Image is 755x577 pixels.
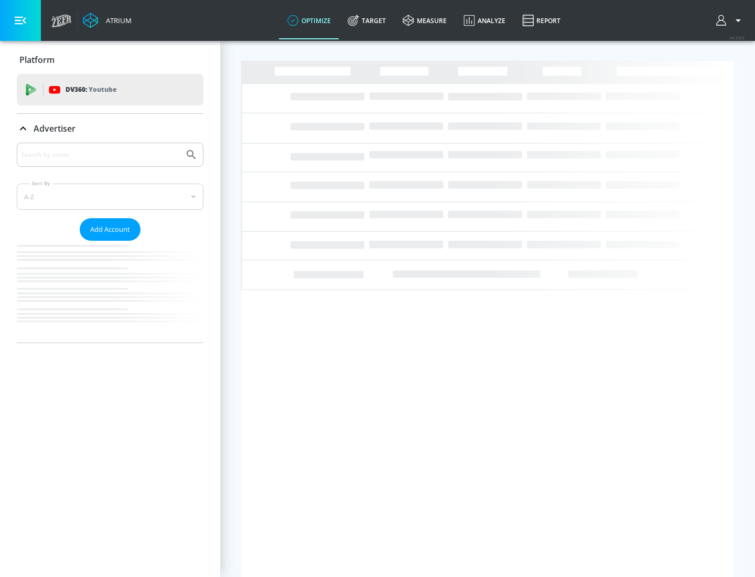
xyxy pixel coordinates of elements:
[83,13,132,28] a: Atrium
[17,74,203,105] div: DV360: Youtube
[102,16,132,25] div: Atrium
[66,84,116,95] p: DV360:
[80,218,141,241] button: Add Account
[30,180,52,187] label: Sort By
[279,2,339,39] a: optimize
[17,241,203,343] nav: list of Advertiser
[17,114,203,143] div: Advertiser
[17,143,203,343] div: Advertiser
[514,2,569,39] a: Report
[89,84,116,95] p: Youtube
[21,148,180,162] input: Search by name
[90,223,130,236] span: Add Account
[730,35,745,40] span: v 4.24.0
[455,2,514,39] a: Analyze
[394,2,455,39] a: measure
[17,184,203,210] div: A-Z
[17,45,203,74] div: Platform
[339,2,394,39] a: Target
[34,123,75,134] p: Advertiser
[19,54,55,66] p: Platform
